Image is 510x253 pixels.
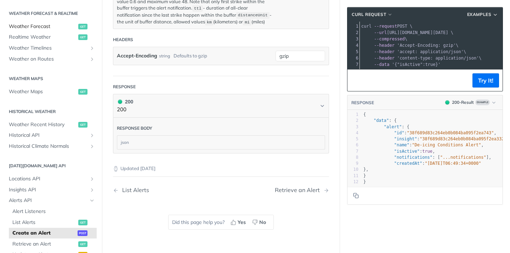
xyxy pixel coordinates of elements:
[394,136,417,141] span: "insight"
[245,20,250,25] span: mi
[374,36,405,41] span: --compressed
[394,155,432,160] span: "notifications"
[5,21,97,32] a: Weather Forecastget
[5,185,97,195] a: Insights APIShow subpages for Insights API
[351,75,361,86] button: Copy to clipboard
[9,206,97,217] a: Alert Listeners
[347,136,358,142] div: 5
[384,124,402,129] span: "alert"
[12,230,76,237] span: Create an Alert
[5,75,97,82] h2: Weather Maps
[89,176,95,182] button: Show subpages for Locations API
[9,228,97,238] a: Create an Alertpost
[347,42,359,49] div: 4
[347,29,359,36] div: 2
[347,173,358,179] div: 11
[347,142,358,148] div: 6
[347,154,358,161] div: 8
[117,51,157,61] label: Accept-Encoding
[394,149,420,154] span: "isActive"
[5,54,97,64] a: Weather on RoutesShow subpages for Weather on Routes
[347,118,358,124] div: 2
[394,142,409,147] span: "name"
[363,124,409,129] span: : {
[5,163,97,169] h2: [DATE][DOMAIN_NAME] API
[361,49,466,54] span: \
[113,118,329,153] div: 200 200200
[89,45,95,51] button: Show subpages for Weather Timelines
[9,239,97,249] a: Retrieve an Alertget
[117,106,133,114] p: 200
[397,43,456,48] span: 'Accept-Encoding: gzip'
[445,100,449,105] span: 200
[9,45,87,52] span: Weather Timelines
[363,161,481,166] span: :
[78,220,87,225] span: get
[420,136,507,141] span: "38f689d83c264eb0b084ba095f2ea332"
[347,61,359,68] div: 7
[9,175,87,182] span: Locations API
[347,130,358,136] div: 4
[119,187,149,193] div: List Alerts
[228,217,250,227] button: Yes
[351,99,374,106] button: RESPONSE
[5,10,97,17] h2: Weather Forecast & realtime
[78,241,87,247] span: get
[12,208,95,215] span: Alert Listeners
[347,49,359,55] div: 5
[363,142,484,147] span: : ,
[347,23,359,29] div: 1
[363,155,491,160] span: : [ ],
[117,125,152,131] div: Response body
[78,24,87,29] span: get
[89,144,95,149] button: Show subpages for Historical Climate Normals
[78,34,87,40] span: get
[250,217,270,227] button: No
[12,241,76,248] span: Retrieve an Alert
[361,24,413,29] span: POST \
[422,149,432,154] span: true
[168,215,274,230] div: Did this page help you?
[5,174,97,184] a: Locations APIShow subpages for Locations API
[347,148,358,154] div: 7
[78,122,87,128] span: get
[9,121,76,128] span: Weather Recent History
[351,190,361,201] button: Copy to clipboard
[374,118,389,123] span: "data"
[465,11,501,18] button: Examples
[352,11,386,18] span: cURL Request
[5,86,97,97] a: Weather Mapsget
[349,11,395,18] button: cURL Request
[361,56,482,61] span: \
[442,99,499,106] button: 200200-ResultExample
[397,56,479,61] span: 'content-type: application/json'
[363,136,509,141] span: : ,
[78,230,87,236] span: post
[5,43,97,54] a: Weather TimelinesShow subpages for Weather Timelines
[9,34,76,41] span: Realtime Weather
[9,132,87,139] span: Historical API
[9,143,87,150] span: Historical Climate Normals
[9,186,87,193] span: Insights API
[5,195,97,206] a: Alerts APIHide subpages for Alerts API
[374,56,395,61] span: --header
[113,84,136,90] div: Response
[117,98,325,114] button: 200 200200
[407,130,494,135] span: "38f689d83c264eb0b084ba095f2ea743"
[363,179,366,184] span: }
[361,30,453,35] span: [URL][DOMAIN_NAME][DATE] \
[347,124,358,130] div: 3
[117,98,133,106] div: 200
[5,32,97,43] a: Realtime Weatherget
[347,36,359,42] div: 3
[9,23,76,30] span: Weather Forecast
[363,167,369,172] span: },
[319,103,325,109] svg: Chevron
[174,51,207,61] div: Defaults to gzip
[347,161,358,167] div: 9
[5,130,97,141] a: Historical APIShow subpages for Historical API
[89,133,95,138] button: Show subpages for Historical API
[397,49,464,54] span: 'accept: application/json'
[363,173,366,178] span: }
[374,62,389,67] span: --data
